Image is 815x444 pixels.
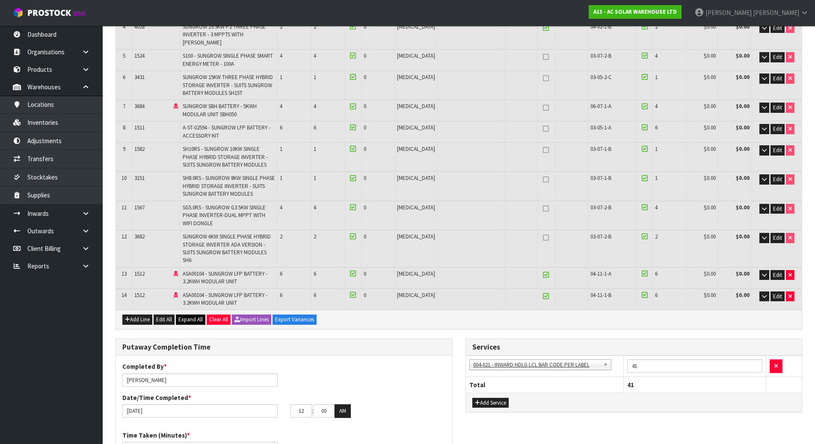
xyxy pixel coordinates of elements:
span: A-ST-02594 - SUNGROW LFP BATTERY - ACCESSORY KIT [183,124,270,139]
span: 4 [280,103,282,110]
button: Add Service [472,398,509,408]
span: $0.00 [704,74,716,81]
span: 6 [655,291,658,299]
button: Expand All [176,315,205,325]
span: [MEDICAL_DATA] [397,52,435,59]
span: 4 [314,103,316,110]
small: WMS [73,9,86,18]
span: 4 [123,23,125,30]
span: 3431 [134,74,145,81]
span: 1511 [134,124,145,131]
span: 14 [122,291,127,299]
span: Edit [773,147,782,154]
span: 1 [280,174,282,182]
span: 1524 [134,52,145,59]
span: 0 [364,270,366,277]
span: SH10RS - SUNGROW 10KW SINGLE PHASE HYBRID STORAGE INVERTER - SUITS SUNGROW BATTERY MODULES [183,145,268,168]
span: 2 [280,233,282,240]
strong: $0.00 [736,124,750,131]
span: Edit [773,75,782,82]
span: $0.00 [704,103,716,110]
strong: $0.00 [736,23,750,30]
span: 1 [314,145,316,153]
span: [MEDICAL_DATA] [397,74,435,81]
span: 1512 [134,270,145,277]
span: Edit [773,271,782,279]
span: Edit [773,234,782,241]
span: S100 - SUNGROW SINGLE PHASE SMART ENERGY METER - 100A [183,52,273,67]
span: [MEDICAL_DATA] [397,270,435,277]
button: Edit [771,233,785,243]
span: 6 [655,270,658,277]
span: $0.00 [704,270,716,277]
span: $0.00 [704,233,716,240]
a: A13 - AC SOLAR WAREHOUSE LTD [589,5,682,19]
img: cube-alt.png [13,7,24,18]
strong: $0.00 [736,204,750,211]
span: 1 [280,74,282,81]
button: Edit [771,270,785,280]
span: 3684 [134,103,145,110]
span: 0 [364,52,366,59]
h3: Services [472,343,796,351]
span: Edit [773,176,782,183]
span: Edit [773,205,782,212]
button: Edit [771,74,785,84]
span: 10 [122,174,127,182]
span: 6 [280,291,282,299]
button: Edit [771,124,785,134]
span: 41 [627,381,634,389]
span: 4 [655,103,658,110]
span: 1567 [134,204,145,211]
span: SG5.0RS - SUNGROW G3 5KW SINGLE PHASE INVERTER-DUAL MPPT WITH WIFI DONGLE [183,204,266,227]
span: 3151 [134,174,145,182]
span: 1 [314,174,316,182]
span: 6 [314,270,316,277]
button: Edit [771,52,785,62]
strong: $0.00 [736,145,750,153]
label: Completed By [122,362,167,371]
span: 04-11-1-B [590,291,611,299]
span: [MEDICAL_DATA] [397,291,435,299]
span: 6 [123,74,125,81]
span: 1 [314,74,316,81]
span: 6 [280,270,282,277]
span: Edit [773,125,782,132]
button: Edit [771,145,785,156]
span: 3682 [134,233,145,240]
span: 04-02-1-B [590,23,611,30]
span: 4028 [134,23,145,30]
span: [MEDICAL_DATA] [397,204,435,211]
span: 6 [314,124,316,131]
button: Add Line [122,315,152,325]
label: Date/Time Completed [122,393,191,402]
button: AM [335,404,351,418]
span: 4 [280,52,282,59]
span: [MEDICAL_DATA] [397,174,435,182]
span: 2 [314,233,316,240]
span: 0 [364,74,366,81]
span: 0 [364,291,366,299]
span: 9 [123,145,125,153]
span: 2 [655,233,658,240]
strong: $0.00 [736,52,750,59]
th: Total [466,376,624,393]
span: 2 [314,23,316,30]
span: 1 [655,145,658,153]
span: [PERSON_NAME] [753,9,799,17]
span: 4 [655,52,658,59]
span: 0 [364,103,366,110]
span: 03-07-2-B [590,52,611,59]
span: SUNGROW SBH BATTERY - 5KWH MODULAR UNIT SBH050 [183,103,257,118]
span: $0.00 [704,145,716,153]
span: $0.00 [704,291,716,299]
i: Dangerous Goods [173,271,178,277]
span: 1 [280,145,282,153]
span: 0 [364,233,366,240]
span: [MEDICAL_DATA] [397,124,435,131]
span: 4 [314,52,316,59]
button: Edit [771,204,785,214]
span: Edit [773,24,782,32]
button: Import Lines [232,315,271,325]
span: 4 [280,204,282,211]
